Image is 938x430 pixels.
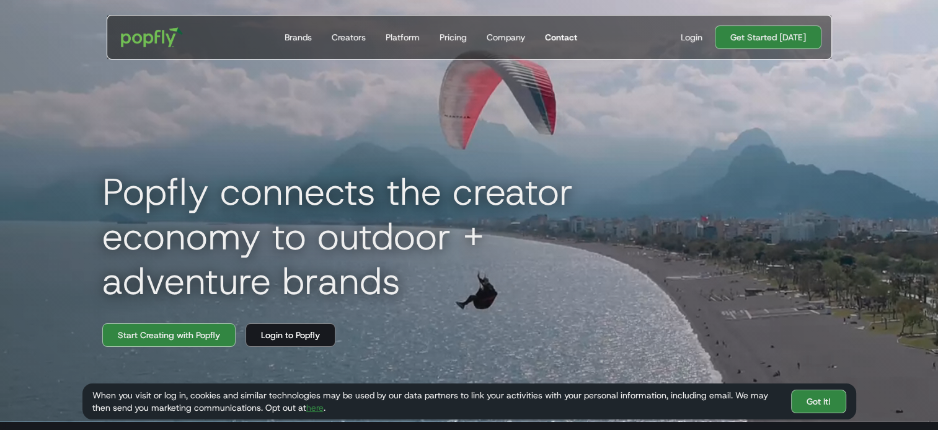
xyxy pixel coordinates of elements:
a: here [306,402,324,413]
a: Start Creating with Popfly [102,323,236,347]
a: Company [482,16,530,59]
div: Pricing [440,31,467,43]
div: Contact [545,31,577,43]
div: Brands [285,31,312,43]
a: Login [676,31,707,43]
a: Got It! [791,390,846,413]
div: Platform [386,31,420,43]
a: Creators [327,16,371,59]
div: Creators [332,31,366,43]
a: Login to Popfly [246,323,335,347]
h1: Popfly connects the creator economy to outdoor + adventure brands [92,169,650,303]
div: Login [681,31,702,43]
a: Platform [381,16,425,59]
a: Contact [540,16,582,59]
div: Company [487,31,525,43]
a: Pricing [435,16,472,59]
a: home [112,19,192,56]
a: Get Started [DATE] [715,25,821,49]
div: When you visit or log in, cookies and similar technologies may be used by our data partners to li... [92,389,781,414]
a: Brands [280,16,317,59]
